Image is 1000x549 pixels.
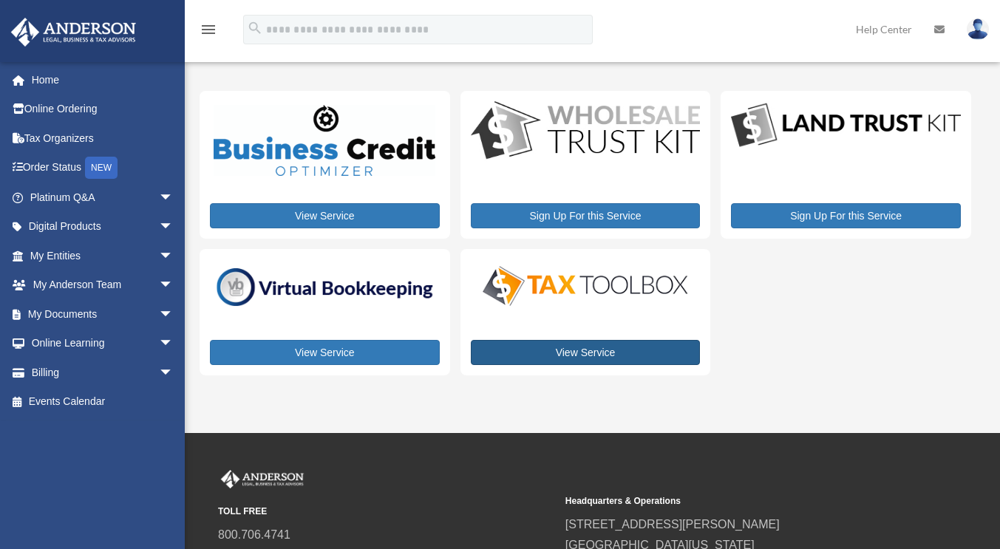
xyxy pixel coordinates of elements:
i: menu [200,21,217,38]
a: Home [10,65,196,95]
a: View Service [210,340,440,365]
a: [STREET_ADDRESS][PERSON_NAME] [565,518,780,531]
a: 800.706.4741 [218,528,290,541]
a: My Entitiesarrow_drop_down [10,241,196,270]
a: Events Calendar [10,387,196,417]
div: NEW [85,157,118,179]
a: Online Ordering [10,95,196,124]
span: arrow_drop_down [159,212,188,242]
span: arrow_drop_down [159,358,188,388]
a: menu [200,26,217,38]
img: Anderson Advisors Platinum Portal [218,470,307,489]
a: Order StatusNEW [10,153,196,183]
span: arrow_drop_down [159,183,188,213]
img: LandTrust_lgo-1.jpg [731,101,961,151]
a: Online Learningarrow_drop_down [10,329,196,358]
a: Platinum Q&Aarrow_drop_down [10,183,196,212]
span: arrow_drop_down [159,299,188,330]
small: Headquarters & Operations [565,494,902,509]
a: View Service [471,340,701,365]
a: Billingarrow_drop_down [10,358,196,387]
a: Tax Organizers [10,123,196,153]
a: Sign Up For this Service [471,203,701,228]
small: TOLL FREE [218,504,555,519]
a: My Anderson Teamarrow_drop_down [10,270,196,300]
a: Digital Productsarrow_drop_down [10,212,188,242]
i: search [247,20,263,36]
span: arrow_drop_down [159,329,188,359]
span: arrow_drop_down [159,270,188,301]
a: Sign Up For this Service [731,203,961,228]
img: User Pic [967,18,989,40]
img: WS-Trust-Kit-lgo-1.jpg [471,101,701,162]
img: Anderson Advisors Platinum Portal [7,18,140,47]
a: View Service [210,203,440,228]
a: My Documentsarrow_drop_down [10,299,196,329]
span: arrow_drop_down [159,241,188,271]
